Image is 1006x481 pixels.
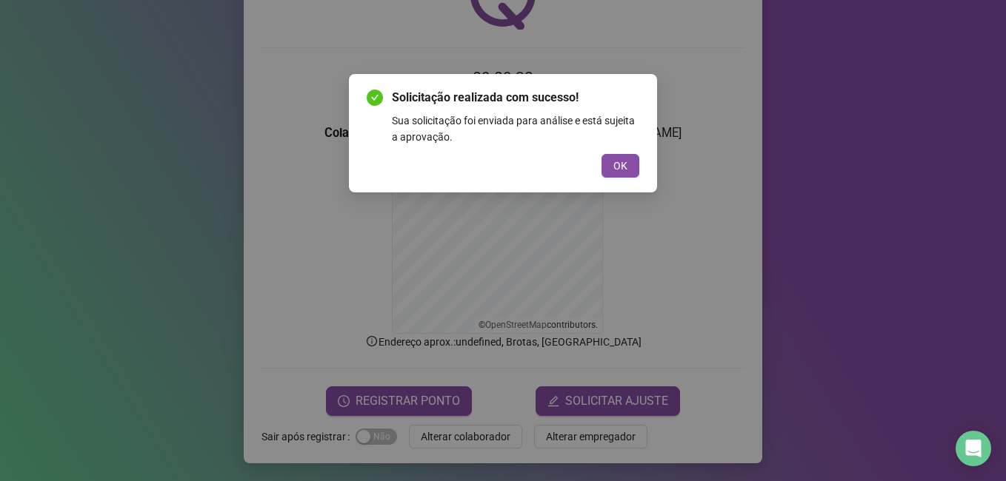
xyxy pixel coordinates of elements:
span: OK [613,158,627,174]
button: OK [602,154,639,178]
div: Open Intercom Messenger [956,431,991,466]
span: check-circle [367,90,383,106]
div: Sua solicitação foi enviada para análise e está sujeita a aprovação. [392,112,639,145]
span: Solicitação realizada com sucesso! [392,89,639,107]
